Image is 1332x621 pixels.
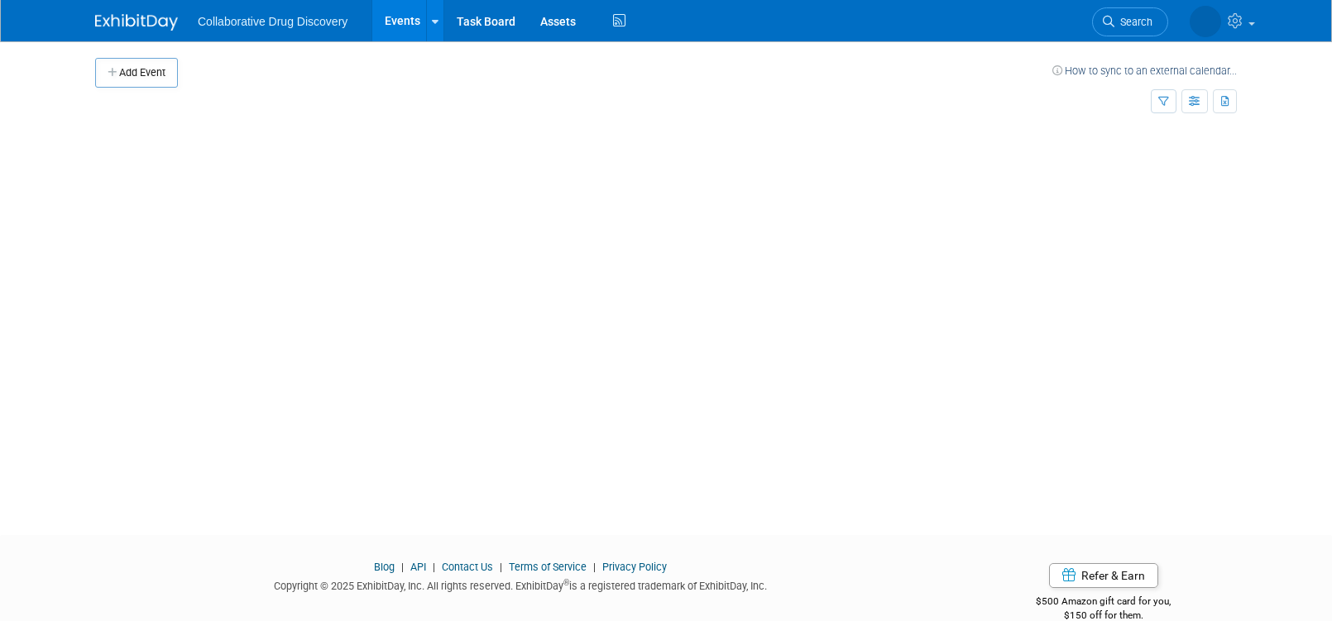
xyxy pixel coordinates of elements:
[397,561,408,573] span: |
[198,15,347,28] span: Collaborative Drug Discovery
[95,58,178,88] button: Add Event
[496,561,506,573] span: |
[429,561,439,573] span: |
[602,561,667,573] a: Privacy Policy
[1092,7,1168,36] a: Search
[374,561,395,573] a: Blog
[589,561,600,573] span: |
[95,575,946,594] div: Copyright © 2025 ExhibitDay, Inc. All rights reserved. ExhibitDay is a registered trademark of Ex...
[1114,16,1152,28] span: Search
[509,561,587,573] a: Terms of Service
[1049,563,1158,588] a: Refer & Earn
[563,578,569,587] sup: ®
[95,14,178,31] img: ExhibitDay
[1190,6,1221,37] img: Keith Williamson
[1052,64,1237,77] a: How to sync to an external calendar...
[410,561,426,573] a: API
[442,561,493,573] a: Contact Us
